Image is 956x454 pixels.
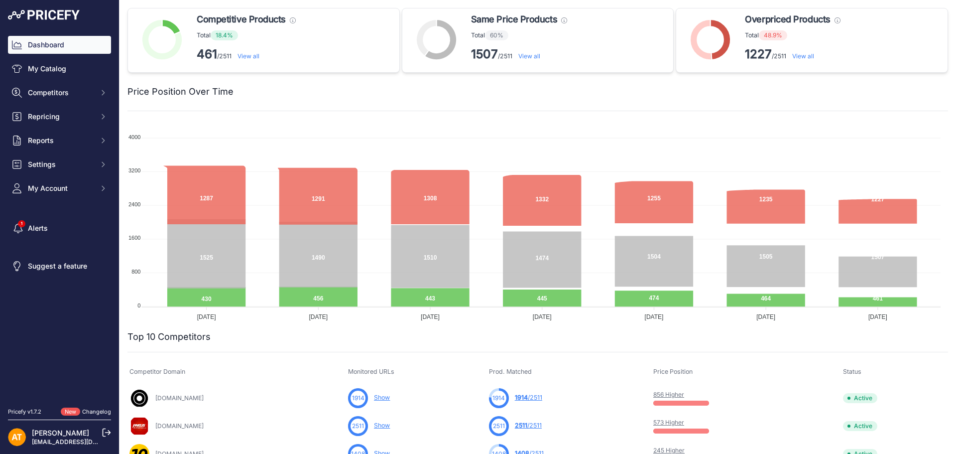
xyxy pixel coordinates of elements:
[745,12,830,26] span: Overpriced Products
[352,394,364,403] span: 1914
[28,136,93,146] span: Reports
[32,438,136,446] a: [EMAIL_ADDRESS][DOMAIN_NAME]
[533,313,552,320] tspan: [DATE]
[8,257,111,275] a: Suggest a feature
[868,313,887,320] tspan: [DATE]
[843,393,877,403] span: Active
[127,330,211,344] h2: Top 10 Competitors
[155,394,204,402] a: [DOMAIN_NAME]
[8,60,111,78] a: My Catalog
[155,422,204,430] a: [DOMAIN_NAME]
[32,429,89,437] a: [PERSON_NAME]
[518,52,540,60] a: View all
[197,12,286,26] span: Competitive Products
[8,132,111,150] button: Reports
[197,46,296,62] p: /2511
[8,179,111,197] button: My Account
[421,313,440,320] tspan: [DATE]
[745,30,840,40] p: Total
[238,52,259,60] a: View all
[8,36,111,396] nav: Sidebar
[515,394,528,401] span: 1914
[745,47,772,61] strong: 1227
[8,408,41,416] div: Pricefy v1.7.2
[792,52,814,60] a: View all
[515,422,542,429] a: 2511/2511
[131,269,140,275] tspan: 800
[128,167,140,173] tspan: 3200
[197,313,216,320] tspan: [DATE]
[471,12,557,26] span: Same Price Products
[489,368,532,375] span: Prod. Matched
[653,368,693,375] span: Price Position
[843,421,877,431] span: Active
[352,422,364,431] span: 2511
[28,88,93,98] span: Competitors
[348,368,394,375] span: Monitored URLs
[515,394,542,401] a: 1914/2511
[28,183,93,193] span: My Account
[197,47,217,61] strong: 461
[8,36,111,54] a: Dashboard
[8,155,111,173] button: Settings
[211,30,238,40] span: 18.4%
[309,313,328,320] tspan: [DATE]
[493,422,505,431] span: 2511
[128,134,140,140] tspan: 4000
[82,408,111,415] a: Changelog
[471,30,567,40] p: Total
[492,394,505,403] span: 1914
[61,408,80,416] span: New
[756,313,775,320] tspan: [DATE]
[197,30,296,40] p: Total
[745,46,840,62] p: /2511
[128,201,140,207] tspan: 2400
[8,219,111,237] a: Alerts
[8,108,111,126] button: Repricing
[653,447,685,454] a: 245 Higher
[28,112,93,122] span: Repricing
[515,422,527,429] span: 2511
[645,313,664,320] tspan: [DATE]
[129,368,185,375] span: Competitor Domain
[374,422,390,429] a: Show
[137,303,140,308] tspan: 0
[485,30,508,40] span: 60%
[8,10,80,20] img: Pricefy Logo
[759,30,787,40] span: 48.9%
[471,46,567,62] p: /2511
[28,159,93,169] span: Settings
[653,419,684,426] a: 573 Higher
[128,235,140,241] tspan: 1600
[843,368,861,375] span: Status
[374,394,390,401] a: Show
[653,391,684,398] a: 856 Higher
[8,84,111,102] button: Competitors
[127,85,234,99] h2: Price Position Over Time
[471,47,498,61] strong: 1507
